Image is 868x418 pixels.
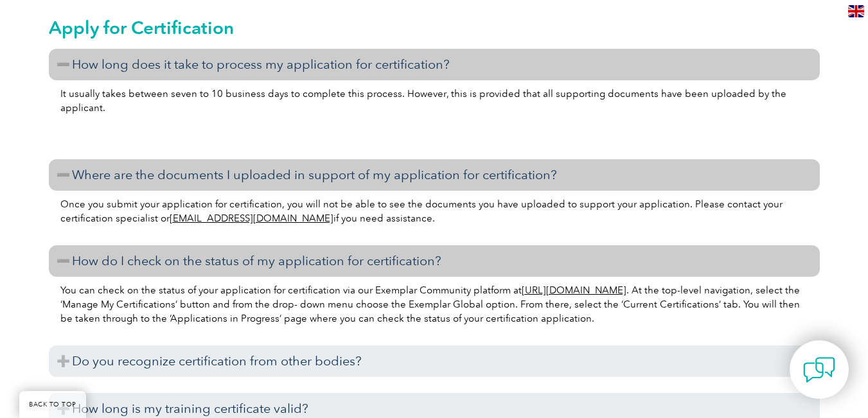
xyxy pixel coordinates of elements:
h3: Do you recognize certification from other bodies? [49,345,820,377]
p: You can check on the status of your application for certification via our Exemplar Community plat... [60,283,808,326]
h3: How do I check on the status of my application for certification? [49,245,820,277]
a: [EMAIL_ADDRESS][DOMAIN_NAME] [170,213,333,224]
a: [URL][DOMAIN_NAME] [522,284,626,296]
p: Once you submit your application for certification, you will not be able to see the documents you... [60,197,808,225]
h2: Apply for Certification [49,17,820,38]
a: BACK TO TOP [19,391,86,418]
h3: How long does it take to process my application for certification? [49,49,820,80]
img: contact-chat.png [803,354,835,386]
p: It usually takes between seven to 10 business days to complete this process. However, this is pro... [60,87,808,115]
h3: Where are the documents I uploaded in support of my application for certification? [49,159,820,191]
img: en [848,5,864,17]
